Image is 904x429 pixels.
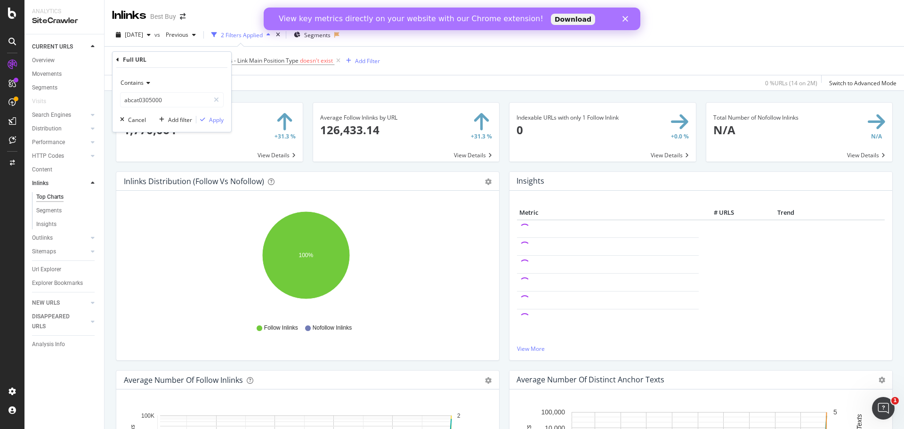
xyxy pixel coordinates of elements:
div: CURRENT URLS [32,42,73,52]
div: Add filter [168,116,192,124]
div: DISAPPEARED URLS [32,312,80,332]
a: Top Charts [36,192,97,202]
a: Sitemaps [32,247,88,257]
div: Top Charts [36,192,64,202]
div: Content [32,165,52,175]
text: 2 [457,413,460,419]
h4: Average Number of Distinct Anchor Texts [517,373,664,386]
a: DISAPPEARED URLS [32,312,88,332]
div: Overview [32,56,55,65]
div: arrow-right-arrow-left [180,13,186,20]
span: 2025 Aug. 19th [125,31,143,39]
a: Search Engines [32,110,88,120]
div: Average Number of Follow Inlinks [124,375,243,385]
a: Url Explorer [32,265,97,275]
div: Sitemaps [32,247,56,257]
div: Url Explorer [32,265,61,275]
div: Segments [32,83,57,93]
button: Cancel [116,115,146,124]
div: NEW URLS [32,298,60,308]
div: Explorer Bookmarks [32,278,83,288]
a: Insights [36,219,97,229]
div: Outlinks [32,233,53,243]
text: 100% [299,252,314,259]
div: Visits [32,97,46,106]
button: Segments [290,27,334,42]
span: 1 [891,397,899,405]
div: Add Filter [355,57,380,65]
div: SiteCrawler [32,16,97,26]
div: 0 % URLs ( 14 on 2M ) [765,79,817,87]
div: times [274,30,282,40]
div: Inlinks [112,8,146,24]
text: 100K [141,413,154,419]
div: Inlinks Distribution (Follow vs Nofollow) [124,177,264,186]
div: Inlinks [32,178,48,188]
th: # URLS [699,206,736,220]
div: Full URL [123,56,146,64]
a: Distribution [32,124,88,134]
th: Trend [736,206,835,220]
span: Previous [162,31,188,39]
div: Close [359,8,368,14]
i: Options [879,377,885,383]
a: Outlinks [32,233,88,243]
a: Content [32,165,97,175]
a: Movements [32,69,97,79]
div: Analytics [32,8,97,16]
text: 5 [833,409,837,416]
a: Explorer Bookmarks [32,278,97,288]
iframe: Intercom live chat banner [264,8,640,30]
button: [DATE] [112,27,154,42]
a: View More [517,345,885,353]
span: Inlinks - Link Main Position Type [216,57,299,65]
div: gear [485,178,492,185]
div: Insights [36,219,56,229]
a: Visits [32,97,56,106]
div: HTTP Codes [32,151,64,161]
div: Analysis Info [32,340,65,349]
div: 2 Filters Applied [221,31,263,39]
a: Segments [32,83,97,93]
iframe: Intercom live chat [872,397,895,420]
div: Distribution [32,124,62,134]
button: Switch to Advanced Mode [825,75,896,90]
div: Switch to Advanced Mode [829,79,896,87]
div: gear [485,377,492,384]
a: Segments [36,206,97,216]
span: vs [154,31,162,39]
th: Metric [517,206,699,220]
div: Cancel [128,116,146,124]
h4: Insights [517,175,544,187]
svg: A chart. [124,206,488,315]
button: Add Filter [342,55,380,66]
text: 100,000 [541,409,565,416]
a: Analysis Info [32,340,97,349]
div: Segments [36,206,62,216]
span: Nofollow Inlinks [313,324,352,332]
div: Apply [209,116,224,124]
a: Overview [32,56,97,65]
div: Search Engines [32,110,71,120]
span: Segments [304,31,331,39]
span: doesn't exist [300,57,333,65]
button: Apply [196,115,224,124]
button: Add filter [155,115,192,124]
button: Previous [162,27,200,42]
button: 2 Filters Applied [208,27,274,42]
a: NEW URLS [32,298,88,308]
a: HTTP Codes [32,151,88,161]
span: Contains [121,79,144,87]
a: Performance [32,138,88,147]
div: Performance [32,138,65,147]
div: Movements [32,69,62,79]
span: Follow Inlinks [264,324,298,332]
a: CURRENT URLS [32,42,88,52]
div: Best Buy [150,12,176,21]
a: Inlinks [32,178,88,188]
